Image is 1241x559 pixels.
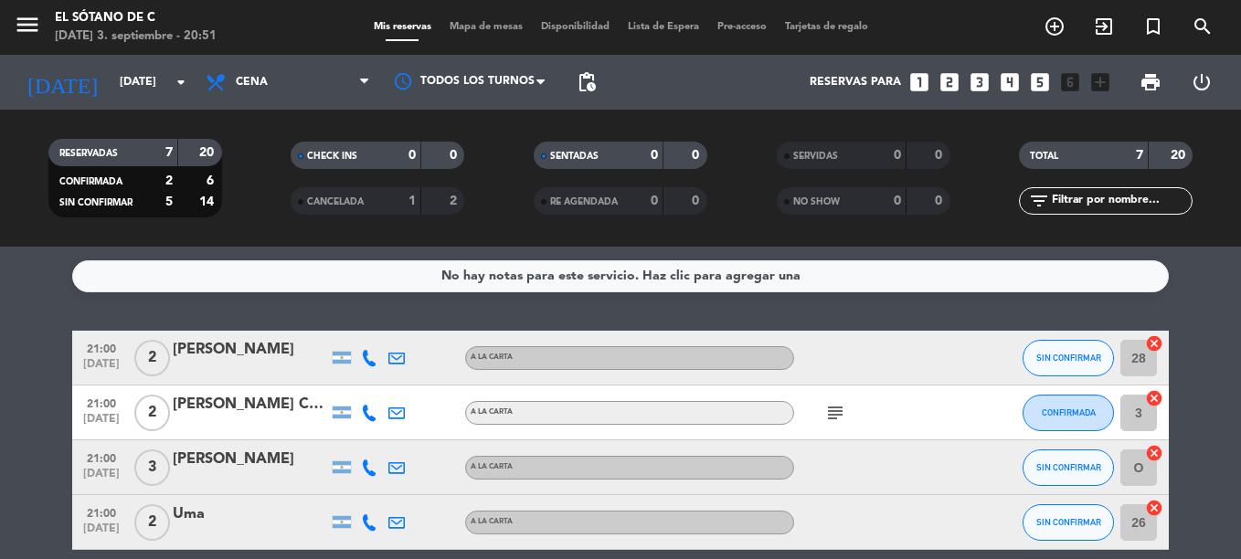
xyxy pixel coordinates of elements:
[170,71,192,93] i: arrow_drop_down
[59,149,118,158] span: RESERVADAS
[79,392,124,413] span: 21:00
[824,402,846,424] i: subject
[576,71,598,93] span: pending_actions
[79,358,124,379] span: [DATE]
[1145,389,1163,407] i: cancel
[365,22,440,32] span: Mis reservas
[1023,395,1114,431] button: CONFIRMADA
[450,195,461,207] strong: 2
[1145,334,1163,353] i: cancel
[1050,191,1192,211] input: Filtrar por nombre...
[1036,353,1101,363] span: SIN CONFIRMAR
[1028,190,1050,212] i: filter_list
[55,9,217,27] div: El Sótano de C
[471,408,513,416] span: A LA CARTA
[968,70,992,94] i: looks_3
[1145,499,1163,517] i: cancel
[165,195,173,208] strong: 5
[776,22,877,32] span: Tarjetas de regalo
[1142,16,1164,37] i: turned_in_not
[79,447,124,468] span: 21:00
[1023,504,1114,541] button: SIN CONFIRMAR
[1044,16,1066,37] i: add_circle_outline
[894,195,901,207] strong: 0
[1192,16,1214,37] i: search
[471,463,513,470] span: A LA CARTA
[1058,70,1082,94] i: looks_6
[793,152,838,161] span: SERVIDAS
[14,62,111,102] i: [DATE]
[79,501,124,522] span: 21:00
[651,195,658,207] strong: 0
[441,266,801,287] div: No hay notas para este servicio. Haz clic para agregar una
[550,197,618,206] span: RE AGENDADA
[173,448,328,471] div: [PERSON_NAME]
[692,195,703,207] strong: 0
[1042,407,1096,417] span: CONFIRMADA
[199,146,217,159] strong: 20
[207,174,217,187] strong: 6
[14,11,41,38] i: menu
[1023,449,1114,486] button: SIN CONFIRMAR
[550,152,599,161] span: SENTADAS
[1028,70,1052,94] i: looks_5
[59,177,122,186] span: CONFIRMADA
[532,22,619,32] span: Disponibilidad
[173,393,328,417] div: [PERSON_NAME] Cuba
[307,197,364,206] span: CANCELADA
[793,197,840,206] span: NO SHOW
[134,449,170,486] span: 3
[199,195,217,208] strong: 14
[935,149,946,162] strong: 0
[79,337,124,358] span: 21:00
[1093,16,1115,37] i: exit_to_app
[1036,462,1101,472] span: SIN CONFIRMAR
[810,76,901,89] span: Reservas para
[471,518,513,525] span: A LA CARTA
[14,11,41,45] button: menu
[1088,70,1112,94] i: add_box
[1171,149,1189,162] strong: 20
[1145,444,1163,462] i: cancel
[998,70,1022,94] i: looks_4
[1036,517,1101,527] span: SIN CONFIRMAR
[79,413,124,434] span: [DATE]
[651,149,658,162] strong: 0
[408,149,416,162] strong: 0
[894,149,901,162] strong: 0
[79,468,124,489] span: [DATE]
[440,22,532,32] span: Mapa de mesas
[134,340,170,376] span: 2
[1136,149,1143,162] strong: 7
[408,195,416,207] strong: 1
[1176,55,1227,110] div: LOG OUT
[134,395,170,431] span: 2
[173,338,328,362] div: [PERSON_NAME]
[935,195,946,207] strong: 0
[619,22,708,32] span: Lista de Espera
[907,70,931,94] i: looks_one
[165,174,173,187] strong: 2
[79,522,124,543] span: [DATE]
[307,152,357,161] span: CHECK INS
[1030,152,1058,161] span: TOTAL
[708,22,776,32] span: Pre-acceso
[1023,340,1114,376] button: SIN CONFIRMAR
[1140,71,1161,93] span: print
[938,70,961,94] i: looks_two
[173,502,328,526] div: Uma
[692,149,703,162] strong: 0
[165,146,173,159] strong: 7
[134,504,170,541] span: 2
[236,76,268,89] span: Cena
[1191,71,1213,93] i: power_settings_new
[55,27,217,46] div: [DATE] 3. septiembre - 20:51
[471,353,513,361] span: A LA CARTA
[450,149,461,162] strong: 0
[59,198,133,207] span: SIN CONFIRMAR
